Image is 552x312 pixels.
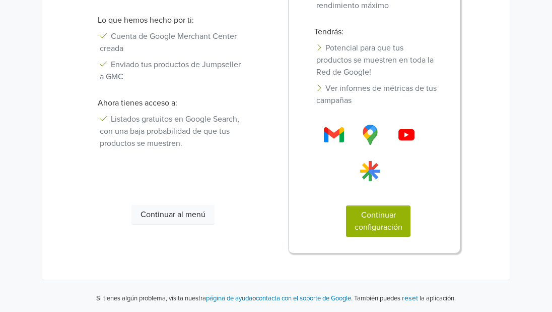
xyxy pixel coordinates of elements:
[90,97,256,109] p: Ahora tienes acceso a:
[90,28,256,57] li: Cuenta de Google Merchant Center creada
[353,292,456,304] p: También puedes la aplicación.
[306,26,450,38] p: Tendrás:
[402,292,418,304] button: reset
[131,205,215,224] button: Continuar al menú
[324,125,344,145] img: Gmail Logo
[306,80,450,109] li: Ver informes de métricas de tus campañas
[306,40,450,80] li: Potencial para que tus productos se muestren en toda la Red de Google!
[346,205,410,237] button: Continuar configuración
[256,294,351,302] a: contacta con el soporte de Google
[206,294,252,302] a: página de ayuda
[360,125,380,145] img: Gmail Logo
[96,294,353,304] p: Si tienes algún problema, visita nuestra o .
[360,161,380,181] img: Gmail Logo
[90,57,256,85] li: Enviado tus productos de Jumpseller a GMC
[396,125,417,145] img: Gmail Logo
[90,111,256,151] li: Listados gratuitos en Google Search, con una baja probabilidad de que tus productos se muestren.
[90,14,256,26] p: Lo que hemos hecho por ti:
